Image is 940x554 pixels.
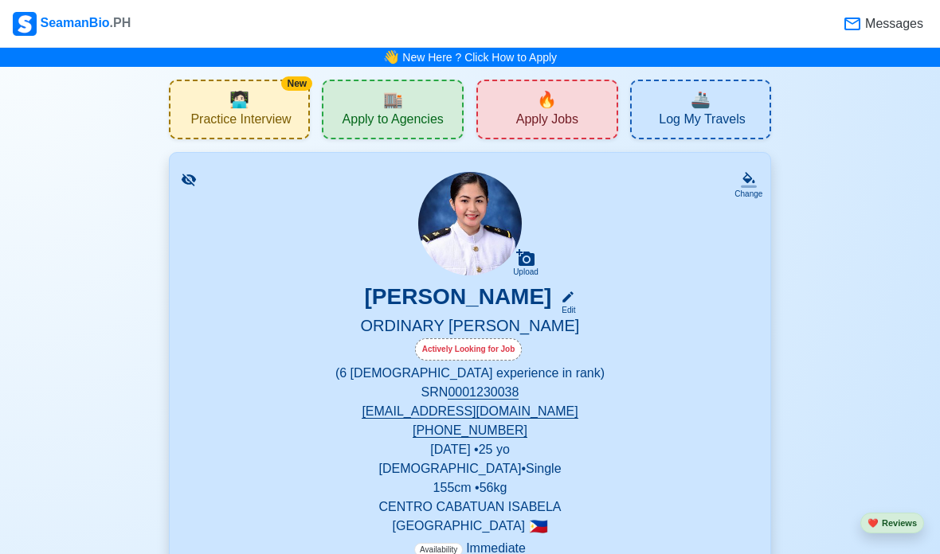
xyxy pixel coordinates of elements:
h3: [PERSON_NAME] [365,283,552,316]
span: Apply to Agencies [343,111,444,131]
p: [GEOGRAPHIC_DATA] [189,517,752,536]
p: 155 cm • 56 kg [189,478,752,497]
span: new [537,88,557,111]
span: Apply Jobs [516,111,578,131]
button: heartReviews [860,513,924,534]
span: Log My Travels [659,111,745,131]
span: agencies [383,88,403,111]
div: Actively Looking for Job [415,338,523,361]
span: 🇵🇭 [529,519,548,534]
span: Messages [862,14,923,33]
div: Edit [554,304,575,316]
div: Upload [513,267,539,277]
span: interview [229,88,249,111]
span: travel [691,88,711,111]
p: CENTRO CABATUAN ISABELA [189,497,752,517]
a: New Here ? Click How to Apply [402,51,557,64]
h5: ORDINARY [PERSON_NAME] [189,316,752,338]
p: [DATE] • 25 yo [189,440,752,459]
span: bell [379,45,403,69]
span: Practice Interview [190,111,291,131]
p: [DEMOGRAPHIC_DATA] • Single [189,459,752,478]
img: Logo [13,12,37,36]
span: heart [868,518,879,528]
p: (6 [DEMOGRAPHIC_DATA] experience in rank) [189,364,752,383]
div: New [281,76,312,91]
p: SRN [189,383,752,402]
span: .PH [110,16,131,29]
div: SeamanBio [13,12,131,36]
div: Change [734,188,762,200]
